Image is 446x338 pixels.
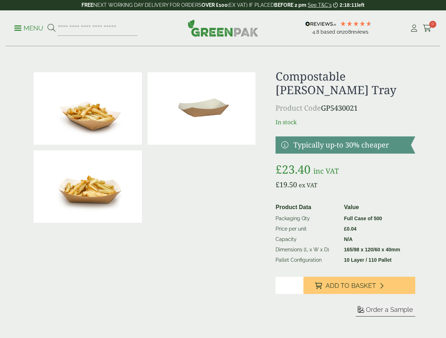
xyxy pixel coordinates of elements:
strong: 10 Layer / 110 Pallet [344,257,392,263]
span: Add to Basket [326,282,376,290]
td: Capacity [273,234,341,245]
img: Chip Tray [34,72,142,145]
span: inc VAT [313,166,339,176]
span: 0 [429,21,436,28]
th: Value [341,202,413,213]
span: Based on [321,29,342,35]
i: My Account [410,25,418,32]
span: 2:18:11 [340,2,357,8]
img: REVIEWS.io [305,21,336,26]
button: Order a Sample [356,305,415,317]
img: GreenPak Supplies [188,19,258,37]
span: ex VAT [299,181,317,189]
span: £ [276,180,279,189]
div: 4.79 Stars [340,20,372,27]
bdi: 19.50 [276,180,297,189]
a: 0 [423,23,432,34]
strong: 165/98 x 120/60 x 40mm [344,247,400,252]
p: In stock [276,118,415,126]
i: Cart [423,25,432,32]
th: Product Data [273,202,341,213]
bdi: 23.40 [276,161,311,177]
strong: BEFORE 2 pm [274,2,306,8]
span: 4.8 [312,29,321,35]
span: left [357,2,365,8]
span: £ [276,161,282,177]
strong: OVER £100 [202,2,228,8]
a: See T&C's [308,2,332,8]
p: Menu [14,24,43,33]
span: Product Code [276,103,321,113]
h1: Compostable [PERSON_NAME] Tray [276,69,415,97]
span: reviews [351,29,368,35]
p: GP5430021 [276,103,415,114]
strong: Full Case of 500 [344,216,382,221]
span: £ [344,226,347,232]
strong: N/A [344,236,353,242]
img: IMG_5641 [34,150,142,223]
img: Compostable Kraft Chip Tray 0 [148,72,256,145]
button: Add to Basket [303,277,415,294]
span: Order a Sample [366,306,413,313]
bdi: 0.04 [344,226,357,232]
td: Pallet Configuration [273,255,341,265]
td: Packaging Qty [273,213,341,224]
td: Dimensions (L x W x D) [273,245,341,255]
td: Price per unit [273,224,341,234]
span: 208 [342,29,351,35]
a: Menu [14,24,43,31]
strong: FREE [81,2,93,8]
